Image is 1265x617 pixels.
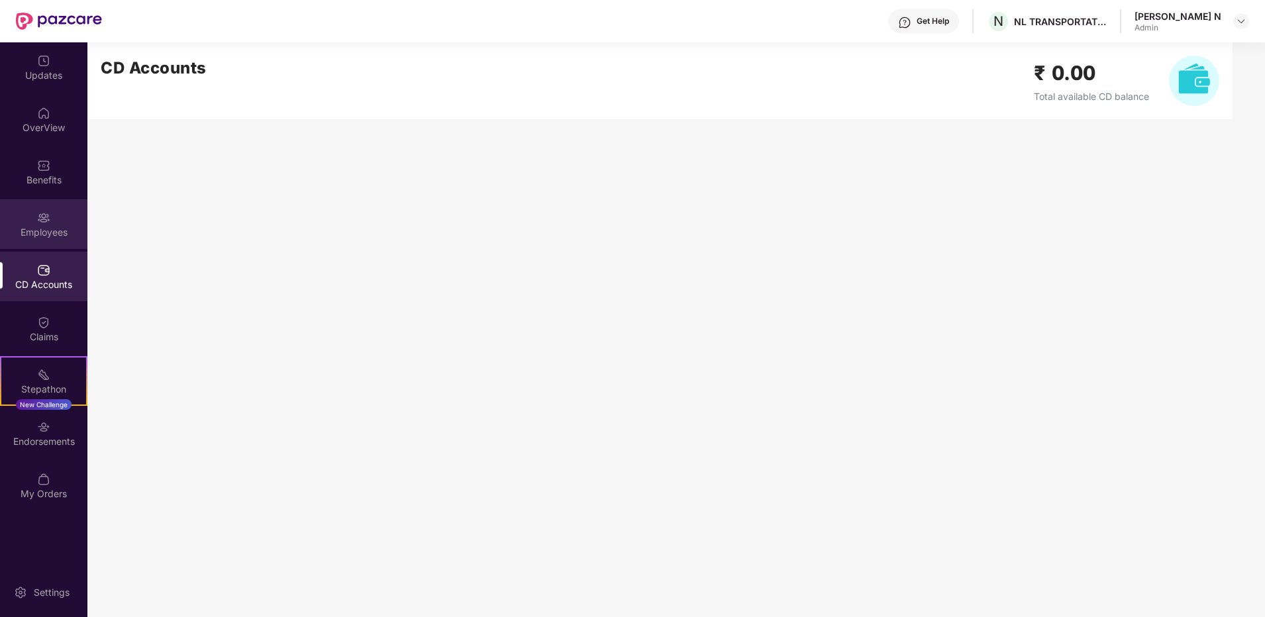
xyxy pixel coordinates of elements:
img: New Pazcare Logo [16,13,102,30]
span: N [993,13,1003,29]
img: svg+xml;base64,PHN2ZyBpZD0iTXlfT3JkZXJzIiBkYXRhLW5hbWU9Ik15IE9yZGVycyIgeG1sbnM9Imh0dHA6Ly93d3cudz... [37,473,50,486]
img: svg+xml;base64,PHN2ZyBpZD0iVXBkYXRlZCIgeG1sbnM9Imh0dHA6Ly93d3cudzMub3JnLzIwMDAvc3ZnIiB3aWR0aD0iMj... [37,54,50,68]
img: svg+xml;base64,PHN2ZyBpZD0iRW5kb3JzZW1lbnRzIiB4bWxucz0iaHR0cDovL3d3dy53My5vcmcvMjAwMC9zdmciIHdpZH... [37,420,50,434]
div: NL TRANSPORTATION PRIVATE LIMITED [1014,15,1107,28]
div: Admin [1135,23,1221,33]
img: svg+xml;base64,PHN2ZyBpZD0iRHJvcGRvd24tMzJ4MzIiIHhtbG5zPSJodHRwOi8vd3d3LnczLm9yZy8yMDAwL3N2ZyIgd2... [1236,16,1246,26]
img: svg+xml;base64,PHN2ZyBpZD0iRW1wbG95ZWVzIiB4bWxucz0iaHR0cDovL3d3dy53My5vcmcvMjAwMC9zdmciIHdpZHRoPS... [37,211,50,224]
div: [PERSON_NAME] N [1135,10,1221,23]
h2: CD Accounts [101,56,207,81]
img: svg+xml;base64,PHN2ZyB4bWxucz0iaHR0cDovL3d3dy53My5vcmcvMjAwMC9zdmciIHhtbG5zOnhsaW5rPSJodHRwOi8vd3... [1169,56,1219,106]
div: New Challenge [16,399,72,410]
img: svg+xml;base64,PHN2ZyBpZD0iQmVuZWZpdHMiIHhtbG5zPSJodHRwOi8vd3d3LnczLm9yZy8yMDAwL3N2ZyIgd2lkdGg9Ij... [37,159,50,172]
img: svg+xml;base64,PHN2ZyBpZD0iU2V0dGluZy0yMHgyMCIgeG1sbnM9Imh0dHA6Ly93d3cudzMub3JnLzIwMDAvc3ZnIiB3aW... [14,586,27,599]
img: svg+xml;base64,PHN2ZyBpZD0iSGVscC0zMngzMiIgeG1sbnM9Imh0dHA6Ly93d3cudzMub3JnLzIwMDAvc3ZnIiB3aWR0aD... [898,16,911,29]
img: svg+xml;base64,PHN2ZyBpZD0iSG9tZSIgeG1sbnM9Imh0dHA6Ly93d3cudzMub3JnLzIwMDAvc3ZnIiB3aWR0aD0iMjAiIG... [37,107,50,120]
img: svg+xml;base64,PHN2ZyB4bWxucz0iaHR0cDovL3d3dy53My5vcmcvMjAwMC9zdmciIHdpZHRoPSIyMSIgaGVpZ2h0PSIyMC... [37,368,50,381]
div: Settings [30,586,74,599]
h2: ₹ 0.00 [1034,58,1149,89]
img: svg+xml;base64,PHN2ZyBpZD0iQ2xhaW0iIHhtbG5zPSJodHRwOi8vd3d3LnczLm9yZy8yMDAwL3N2ZyIgd2lkdGg9IjIwIi... [37,316,50,329]
div: Stepathon [1,383,86,396]
span: Total available CD balance [1034,91,1149,102]
img: svg+xml;base64,PHN2ZyBpZD0iQ0RfQWNjb3VudHMiIGRhdGEtbmFtZT0iQ0QgQWNjb3VudHMiIHhtbG5zPSJodHRwOi8vd3... [37,263,50,277]
div: Get Help [917,16,949,26]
